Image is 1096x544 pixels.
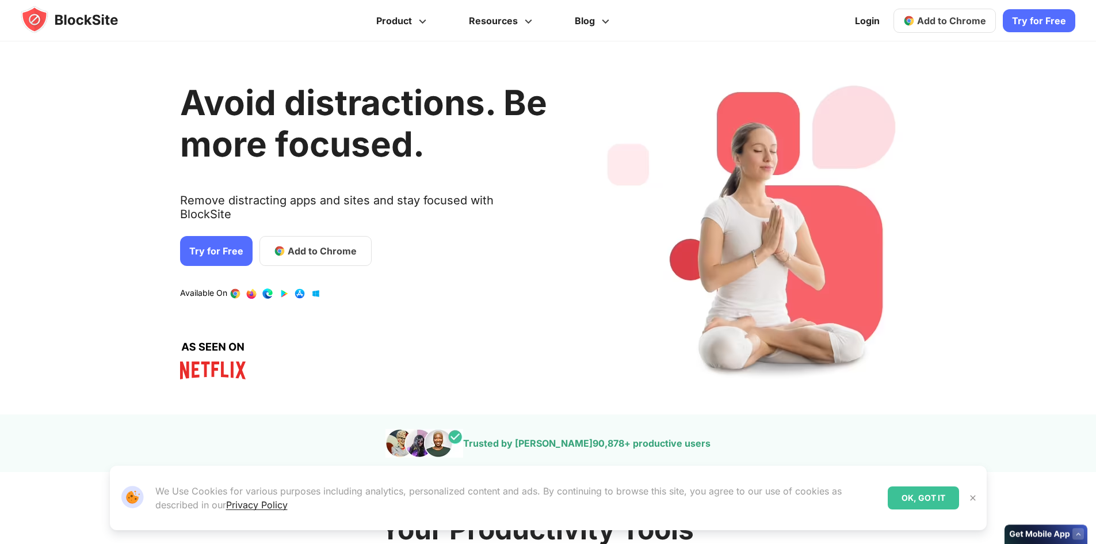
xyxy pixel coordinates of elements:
[968,493,977,503] img: Close
[259,236,372,266] a: Add to Chrome
[180,288,227,299] text: Available On
[180,193,547,230] text: Remove distracting apps and sites and stay focused with BlockSite
[888,486,959,509] div: OK, GOT IT
[917,15,986,26] span: Add to Chrome
[21,6,140,33] img: blocksite-icon.5d769676.svg
[226,499,288,511] a: Privacy Policy
[385,429,463,458] img: pepole images
[288,244,357,258] span: Add to Chrome
[180,82,547,165] h1: Avoid distractions. Be more focused.
[903,15,915,26] img: chrome-icon.svg
[848,7,887,35] a: Login
[180,236,253,266] a: Try for Free
[893,9,996,33] a: Add to Chrome
[593,438,624,449] span: 90,878
[463,438,711,449] text: Trusted by [PERSON_NAME] + productive users
[155,484,879,512] p: We Use Cookies for various purposes including analytics, personalized content and ads. By continu...
[1003,9,1075,32] a: Try for Free
[965,490,980,505] button: Close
